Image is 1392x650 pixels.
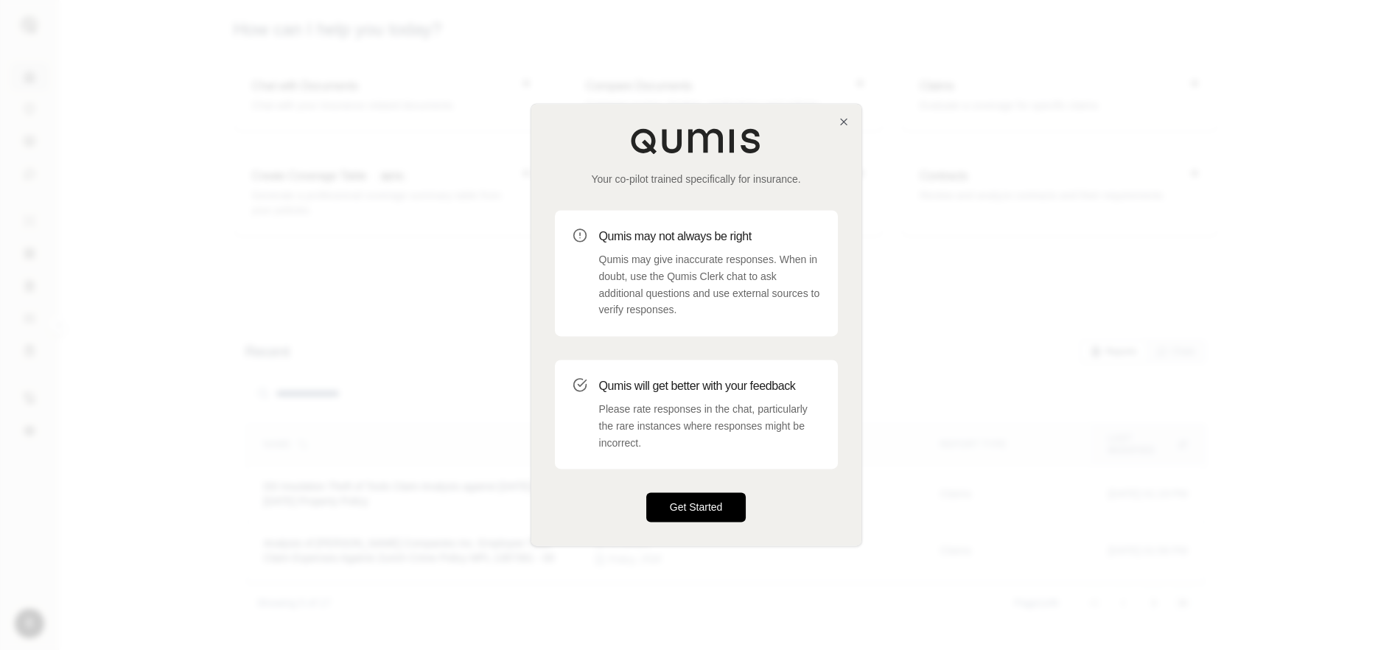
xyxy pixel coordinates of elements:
p: Qumis may give inaccurate responses. When in doubt, use the Qumis Clerk chat to ask additional qu... [599,251,820,318]
button: Get Started [646,493,746,523]
p: Please rate responses in the chat, particularly the rare instances where responses might be incor... [599,401,820,451]
img: Qumis Logo [630,127,763,154]
h3: Qumis may not always be right [599,228,820,245]
h3: Qumis will get better with your feedback [599,377,820,395]
p: Your co-pilot trained specifically for insurance. [555,172,838,186]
